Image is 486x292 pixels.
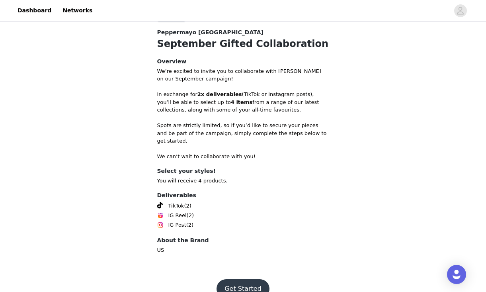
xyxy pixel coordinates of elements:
[157,212,164,219] img: Instagram Reels Icon
[157,37,329,51] h1: September Gifted Collaboration
[157,191,329,200] h4: Deliverables
[157,67,329,83] p: We’re excited to invite you to collaborate with [PERSON_NAME] on our September campaign!
[13,2,56,20] a: Dashboard
[157,177,329,185] p: You will receive 4 products.
[157,28,263,37] span: Peppermayo [GEOGRAPHIC_DATA]
[157,57,329,66] h4: Overview
[447,265,466,284] div: Open Intercom Messenger
[457,4,464,17] div: avatar
[58,2,97,20] a: Networks
[168,221,186,229] span: IG Post
[187,212,194,219] span: (2)
[157,236,329,245] h4: About the Brand
[197,91,242,97] strong: 2x deliverables
[157,167,329,175] h4: Select your styles!
[186,221,193,229] span: (2)
[184,202,191,210] span: (2)
[157,222,164,228] img: Instagram Icon
[157,90,329,114] p: In exchange for (TikTok or Instagram posts), you’ll be able to select up to from a range of our l...
[157,153,329,161] p: We can’t wait to collaborate with you!
[168,212,187,219] span: IG Reel
[157,246,329,254] p: US
[231,99,252,105] strong: 4 items
[157,122,329,145] p: Spots are strictly limited, so if you’d like to secure your pieces and be part of the campaign, s...
[168,202,184,210] span: TikTok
